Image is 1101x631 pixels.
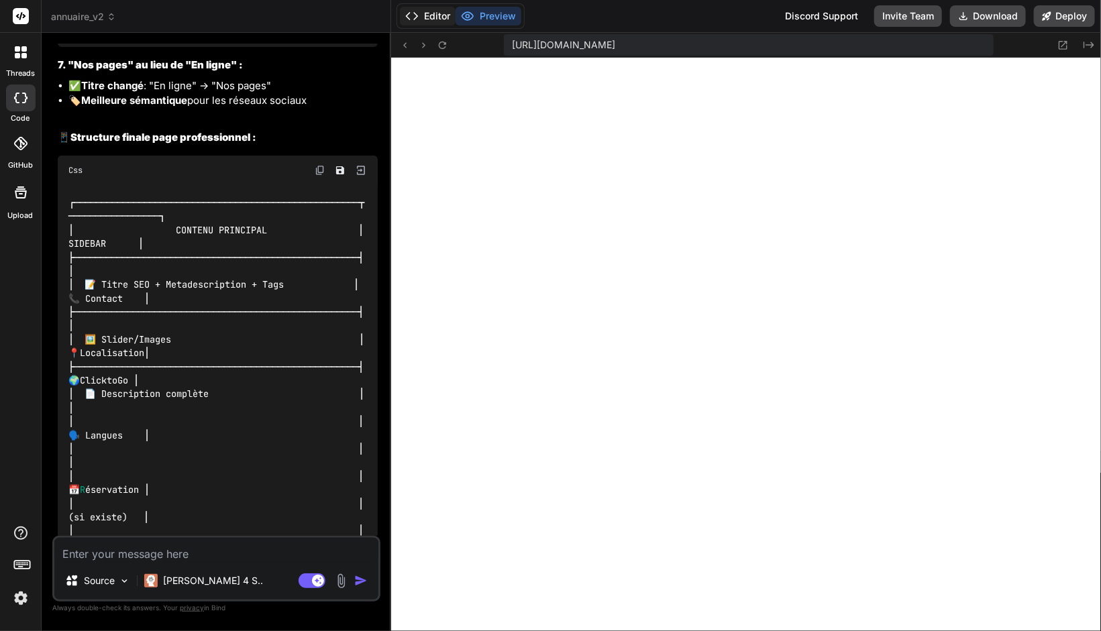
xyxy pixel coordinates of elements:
[58,130,378,146] h2: 📱
[354,574,368,587] img: icon
[512,38,615,52] span: [URL][DOMAIN_NAME]
[355,164,367,176] img: Open in Browser
[874,5,942,27] button: Invite Team
[51,10,116,23] span: annuaire_v2
[107,374,117,386] span: to
[8,210,34,221] label: Upload
[8,160,33,171] label: GitHub
[81,94,187,107] strong: Meilleure sémantique
[400,7,456,25] button: Editor
[391,58,1101,631] iframe: Preview
[70,131,256,144] strong: Structure finale page professionnel :
[68,93,378,109] li: 🏷️ pour les réseaux sociaux
[950,5,1026,27] button: Download
[180,604,204,612] span: privacy
[52,601,380,614] p: Always double-check its answers. Your in Bind
[163,574,263,587] p: [PERSON_NAME] 4 S..
[119,575,130,587] img: Pick Models
[315,165,325,176] img: copy
[331,161,350,180] button: Save file
[11,113,30,124] label: code
[6,68,35,79] label: threads
[144,574,158,587] img: Claude 4 Sonnet
[80,484,85,496] span: R
[456,7,521,25] button: Preview
[1034,5,1095,27] button: Deploy
[9,587,32,610] img: settings
[84,574,115,587] p: Source
[777,5,866,27] div: Discord Support
[58,58,243,71] strong: 7. "Nos pages" au lieu de "En ligne" :
[333,573,349,589] img: attachment
[68,78,378,94] li: ✅ : "En ligne" → "Nos pages"
[68,196,456,606] code: ┌─────────────────────────────────────────────────────┬─────────────────┐ │ CONTENU PRINCIPAL │ S...
[81,79,144,92] strong: Titre changé
[68,165,83,176] span: Css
